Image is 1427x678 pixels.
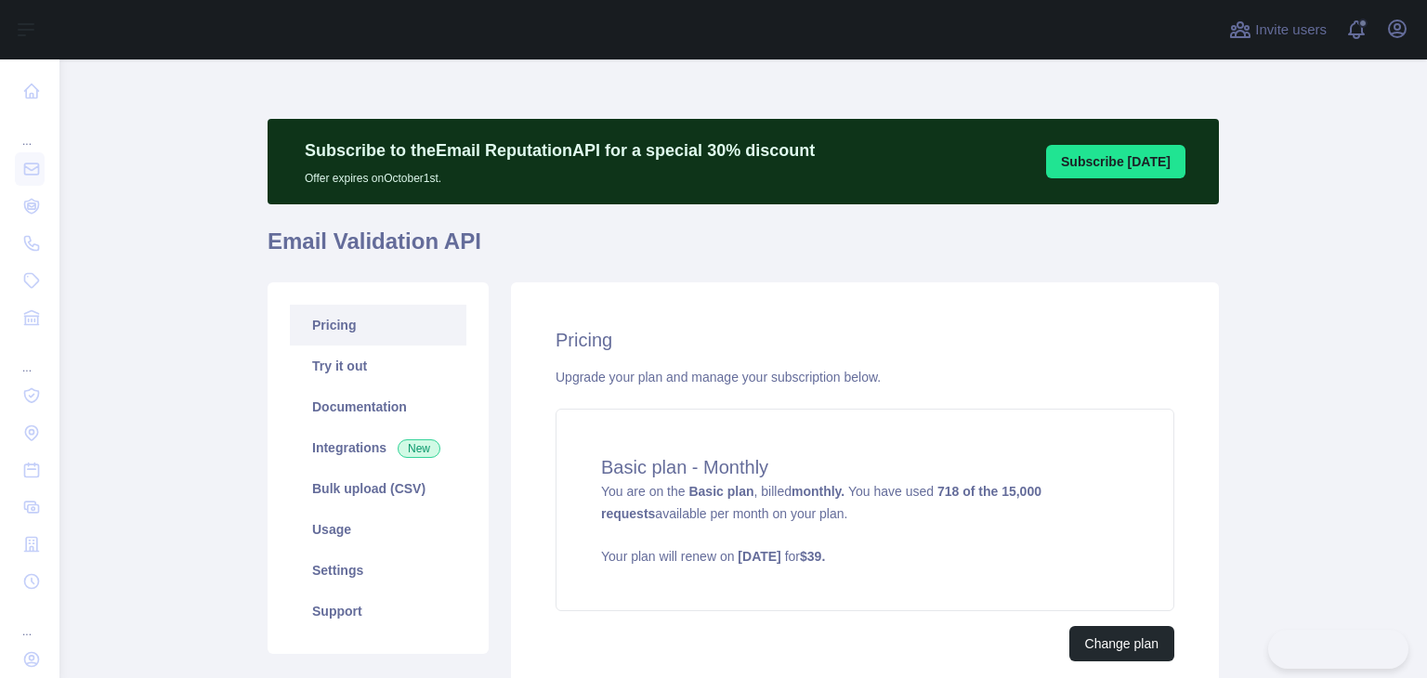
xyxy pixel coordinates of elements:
strong: 718 of the 15,000 requests [601,484,1041,521]
p: Offer expires on October 1st. [305,163,815,186]
span: New [398,439,440,458]
a: Documentation [290,386,466,427]
div: ... [15,111,45,149]
strong: $ 39 . [800,549,825,564]
button: Subscribe [DATE] [1046,145,1185,178]
span: You are on the , billed You have used available per month on your plan. [601,484,1129,566]
a: Settings [290,550,466,591]
a: Bulk upload (CSV) [290,468,466,509]
a: Support [290,591,466,632]
button: Invite users [1225,15,1330,45]
a: Integrations New [290,427,466,468]
div: ... [15,338,45,375]
p: Subscribe to the Email Reputation API for a special 30 % discount [305,137,815,163]
a: Try it out [290,346,466,386]
div: ... [15,602,45,639]
span: Invite users [1255,20,1327,41]
p: Your plan will renew on for [601,547,1129,566]
strong: monthly. [792,484,844,499]
button: Change plan [1069,626,1174,661]
iframe: Toggle Customer Support [1268,630,1408,669]
a: Pricing [290,305,466,346]
strong: Basic plan [688,484,753,499]
h2: Pricing [556,327,1174,353]
div: Upgrade your plan and manage your subscription below. [556,368,1174,386]
h1: Email Validation API [268,227,1219,271]
h4: Basic plan - Monthly [601,454,1129,480]
a: Usage [290,509,466,550]
strong: [DATE] [738,549,780,564]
